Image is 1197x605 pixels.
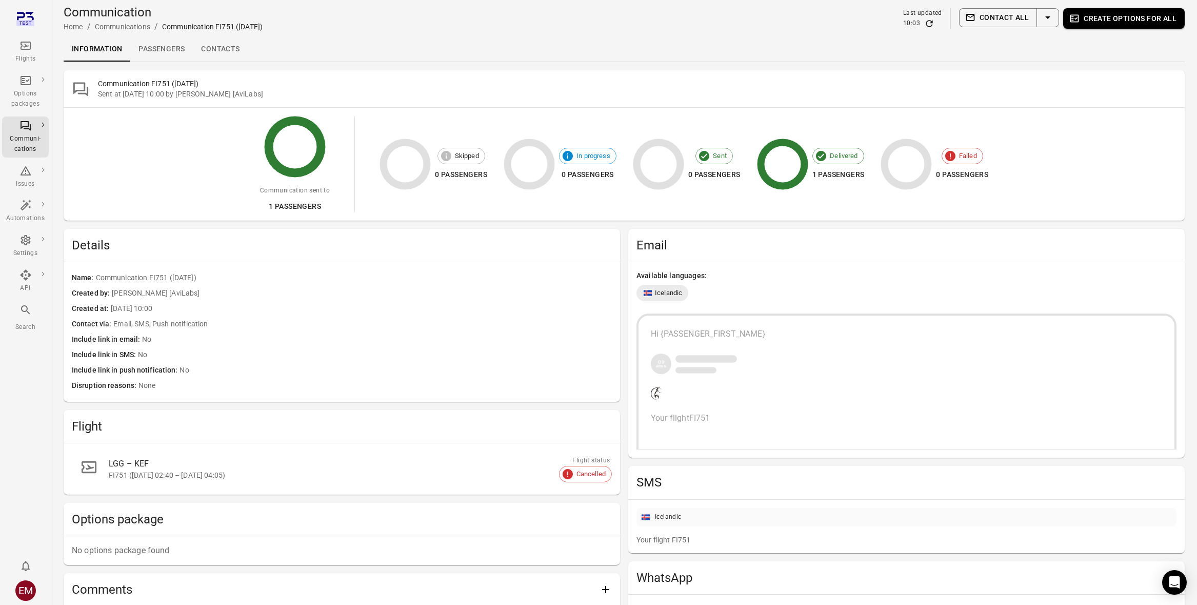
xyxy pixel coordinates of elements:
[138,349,612,361] span: No
[260,200,330,213] div: 1 passengers
[651,387,662,400] img: Company logo
[72,334,142,345] span: Include link in email
[6,89,45,109] div: Options packages
[72,544,612,557] p: No options package found
[109,458,587,470] div: LGG – KEF
[2,71,49,112] a: Options packages
[130,37,193,62] a: Passengers
[924,18,934,29] button: Refresh data
[95,23,150,31] a: Communications
[435,168,487,181] div: 0 passengers
[112,288,612,299] span: [PERSON_NAME] [AviLabs]
[655,288,682,298] span: Icelandic
[260,186,330,196] div: Communication sent to
[193,37,248,62] a: Contacts
[559,456,612,466] div: Flight status:
[64,37,130,62] a: Information
[72,418,612,435] h2: Flight
[559,168,616,181] div: 0 passengers
[2,36,49,67] a: Flights
[72,581,595,598] h2: Comments
[571,469,611,479] span: Cancelled
[1063,8,1185,29] button: Create options for all
[64,37,1185,62] div: Local navigation
[72,319,113,330] span: Contact via
[142,334,612,345] span: No
[72,365,179,376] span: Include link in push notification
[688,168,741,181] div: 0 passengers
[595,579,616,600] button: Add comment
[72,452,612,486] a: LGG – KEFFI751 ([DATE] 02:40 – [DATE] 04:05)
[959,8,1059,27] div: Split button
[6,54,45,64] div: Flights
[98,89,1176,99] div: Sent at [DATE] 10:00 by [PERSON_NAME] [AviLabs]
[571,151,616,161] span: In progress
[2,162,49,192] a: Issues
[179,365,612,376] span: No
[96,272,612,284] span: Communication FI751 ([DATE])
[903,18,920,29] div: 10:03
[2,196,49,227] a: Automations
[72,237,612,253] span: Details
[636,270,1176,281] div: Available languages:
[707,151,732,161] span: Sent
[72,380,138,392] span: Disruption reasons
[138,380,612,392] span: None
[636,535,1176,545] div: Your flight FI751
[109,470,587,480] div: FI751 ([DATE] 02:40 – [DATE] 04:05)
[959,8,1037,27] button: Contact all
[6,322,45,333] div: Search
[636,285,688,301] div: Icelandic
[936,168,988,181] div: 0 passengers
[636,570,1176,586] h2: WhatsApp
[72,349,138,361] span: Include link in SMS
[64,23,83,31] a: Home
[64,21,263,33] nav: Breadcrumbs
[11,576,40,605] button: Elsa Mjöll [AviLabs]
[6,283,45,294] div: API
[655,512,682,522] div: Icelandic
[15,580,36,601] div: EM
[651,328,1162,340] div: Hi {PASSENGER_FIRST_NAME}
[113,319,612,330] span: Email, SMS, Push notification
[72,511,612,528] h2: Options package
[98,79,1176,89] h2: Communication FI751 ([DATE])
[87,21,91,33] li: /
[72,288,112,299] span: Created by
[824,151,863,161] span: Delivered
[2,301,49,335] button: Search
[64,4,263,21] h1: Communication
[111,303,612,315] span: [DATE] 10:00
[636,474,1176,491] h2: SMS
[2,116,49,158] a: Communi-cations
[15,556,36,576] button: Notifications
[651,413,689,423] span: Your flight
[1162,570,1187,595] div: Open Intercom Messenger
[162,22,263,32] div: Communication FI751 ([DATE])
[1036,8,1059,27] button: Select action
[6,213,45,224] div: Automations
[449,151,485,161] span: Skipped
[636,237,1176,253] h2: Email
[903,8,942,18] div: Last updated
[6,179,45,189] div: Issues
[2,231,49,262] a: Settings
[6,248,45,259] div: Settings
[72,272,96,284] span: Name
[72,303,111,315] span: Created at
[154,21,158,33] li: /
[689,413,710,423] span: FI751
[2,266,49,297] a: API
[953,151,983,161] span: Failed
[812,168,865,181] div: 1 passengers
[6,134,45,154] div: Communi-cations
